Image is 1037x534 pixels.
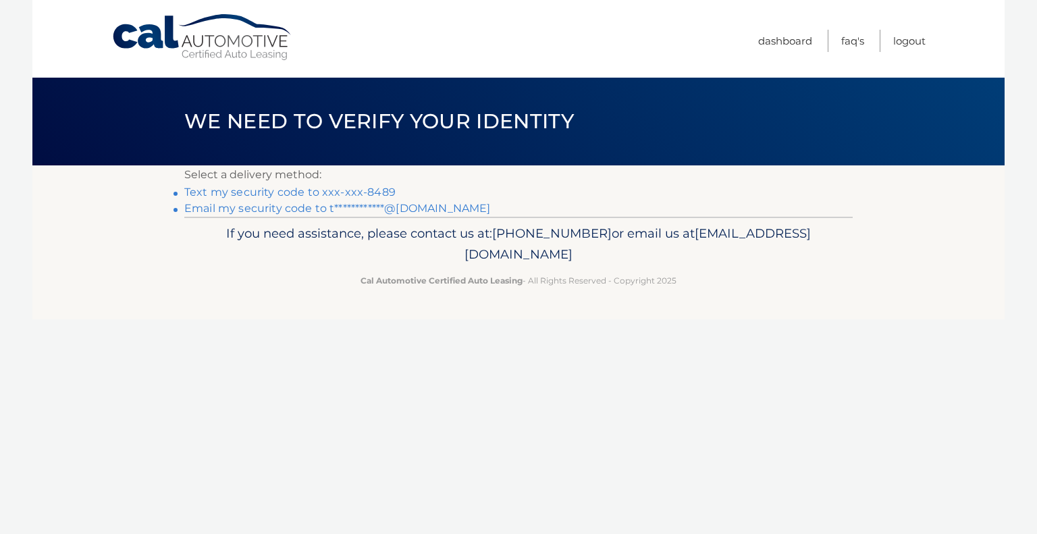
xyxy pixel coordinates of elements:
[111,14,294,61] a: Cal Automotive
[184,109,574,134] span: We need to verify your identity
[893,30,926,52] a: Logout
[193,273,844,288] p: - All Rights Reserved - Copyright 2025
[193,223,844,266] p: If you need assistance, please contact us at: or email us at
[492,225,612,241] span: [PHONE_NUMBER]
[184,165,853,184] p: Select a delivery method:
[758,30,812,52] a: Dashboard
[184,186,396,198] a: Text my security code to xxx-xxx-8489
[841,30,864,52] a: FAQ's
[361,275,523,286] strong: Cal Automotive Certified Auto Leasing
